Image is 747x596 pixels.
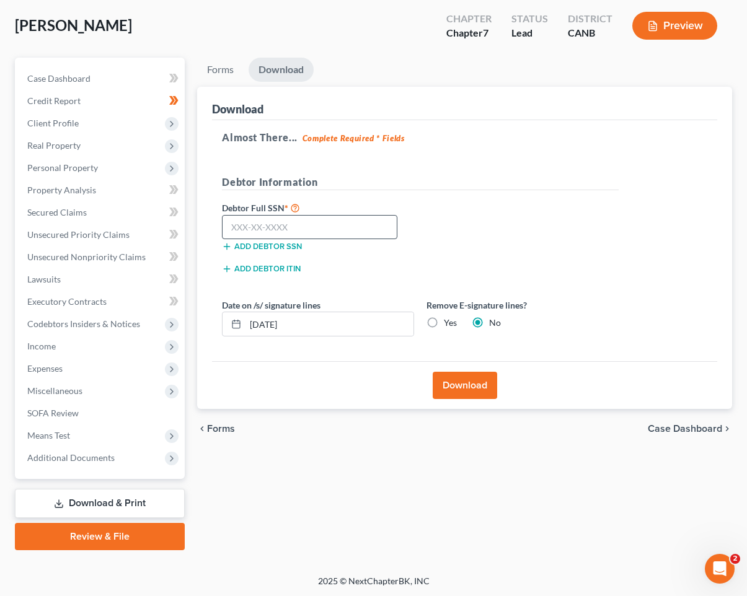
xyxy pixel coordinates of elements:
[17,90,185,112] a: Credit Report
[197,424,207,434] i: chevron_left
[27,363,63,374] span: Expenses
[17,402,185,424] a: SOFA Review
[511,26,548,40] div: Lead
[27,162,98,173] span: Personal Property
[27,95,81,106] span: Credit Report
[222,264,301,274] button: Add debtor ITIN
[27,229,130,240] span: Unsecured Priority Claims
[17,268,185,291] a: Lawsuits
[27,207,87,217] span: Secured Claims
[17,291,185,313] a: Executory Contracts
[27,296,107,307] span: Executory Contracts
[27,185,96,195] span: Property Analysis
[568,12,612,26] div: District
[27,341,56,351] span: Income
[303,133,405,143] strong: Complete Required * Fields
[27,408,79,418] span: SOFA Review
[446,12,492,26] div: Chapter
[27,118,79,128] span: Client Profile
[27,452,115,463] span: Additional Documents
[17,201,185,224] a: Secured Claims
[446,26,492,40] div: Chapter
[433,372,497,399] button: Download
[705,554,735,584] iframe: Intercom live chat
[27,318,140,329] span: Codebtors Insiders & Notices
[722,424,732,434] i: chevron_right
[730,554,740,564] span: 2
[17,179,185,201] a: Property Analysis
[15,523,185,550] a: Review & File
[207,424,235,434] span: Forms
[483,27,488,38] span: 7
[632,12,717,40] button: Preview
[648,424,732,434] a: Case Dashboard chevron_right
[245,312,413,336] input: MM/DD/YYYY
[197,58,244,82] a: Forms
[648,424,722,434] span: Case Dashboard
[427,299,619,312] label: Remove E-signature lines?
[27,73,91,84] span: Case Dashboard
[15,489,185,518] a: Download & Print
[15,16,132,34] span: [PERSON_NAME]
[222,215,397,240] input: XXX-XX-XXXX
[27,140,81,151] span: Real Property
[27,274,61,284] span: Lawsuits
[222,130,707,145] h5: Almost There...
[27,252,146,262] span: Unsecured Nonpriority Claims
[17,246,185,268] a: Unsecured Nonpriority Claims
[249,58,314,82] a: Download
[216,200,420,215] label: Debtor Full SSN
[197,424,252,434] button: chevron_left Forms
[27,430,70,440] span: Means Test
[27,385,82,396] span: Miscellaneous
[568,26,612,40] div: CANB
[222,175,619,190] h5: Debtor Information
[444,317,457,329] label: Yes
[489,317,501,329] label: No
[212,102,263,116] div: Download
[511,12,548,26] div: Status
[17,68,185,90] a: Case Dashboard
[17,224,185,246] a: Unsecured Priority Claims
[222,242,302,252] button: Add debtor SSN
[222,299,320,312] label: Date on /s/ signature lines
